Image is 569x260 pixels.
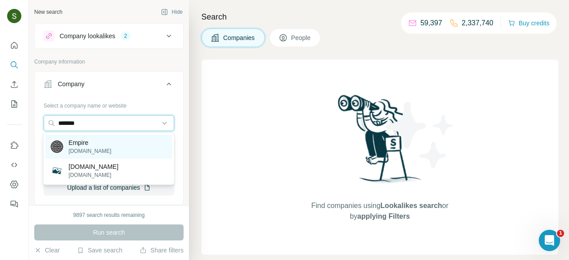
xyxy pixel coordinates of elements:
[44,98,174,110] div: Select a company name or website
[7,196,21,212] button: Feedback
[35,25,183,47] button: Company lookalikes2
[462,18,493,28] p: 2,337,740
[34,58,184,66] p: Company information
[51,164,63,177] img: tempi.re
[309,200,451,222] span: Find companies using or by
[7,157,21,173] button: Use Surfe API
[223,33,256,42] span: Companies
[73,211,145,219] div: 9897 search results remaining
[68,171,118,179] p: [DOMAIN_NAME]
[7,37,21,53] button: Quick start
[508,17,549,29] button: Buy credits
[60,32,115,40] div: Company lookalikes
[44,180,174,196] button: Upload a list of companies
[7,176,21,192] button: Dashboard
[291,33,312,42] span: People
[557,230,564,237] span: 1
[380,95,460,175] img: Surfe Illustration - Stars
[140,246,184,255] button: Share filters
[7,9,21,23] img: Avatar
[7,57,21,73] button: Search
[334,92,426,192] img: Surfe Illustration - Woman searching with binoculars
[34,246,60,255] button: Clear
[68,162,118,171] p: [DOMAIN_NAME]
[201,11,558,23] h4: Search
[155,5,189,19] button: Hide
[51,140,63,153] img: Empire
[357,212,410,220] span: applying Filters
[58,80,84,88] div: Company
[421,18,442,28] p: 59,397
[539,230,560,251] iframe: Intercom live chat
[7,96,21,112] button: My lists
[7,137,21,153] button: Use Surfe on LinkedIn
[77,246,122,255] button: Save search
[381,202,442,209] span: Lookalikes search
[34,8,62,16] div: New search
[35,73,183,98] button: Company
[68,138,111,147] p: Empire
[120,32,131,40] div: 2
[7,76,21,92] button: Enrich CSV
[68,147,111,155] p: [DOMAIN_NAME]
